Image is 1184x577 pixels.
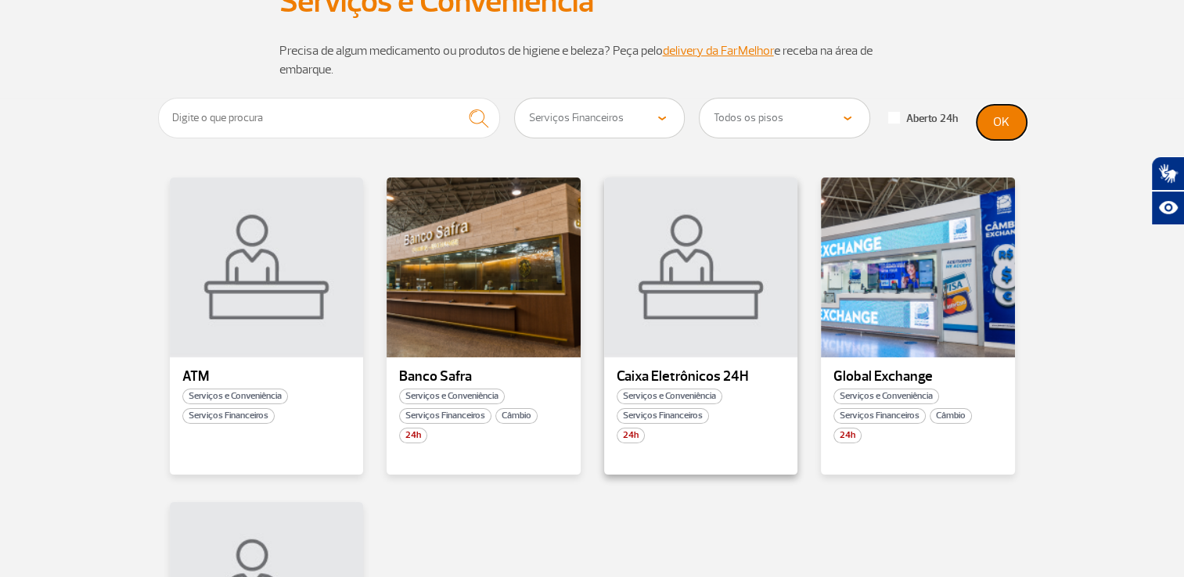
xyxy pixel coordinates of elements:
[617,408,709,424] span: Serviços Financeiros
[617,389,722,404] span: Serviços e Conveniência
[833,408,926,424] span: Serviços Financeiros
[833,389,939,404] span: Serviços e Conveniência
[833,428,862,443] span: 24h
[1151,191,1184,225] button: Abrir recursos assistivos.
[158,98,501,138] input: Digite o que procura
[399,389,505,404] span: Serviços e Conveniência
[833,369,1002,385] p: Global Exchange
[930,408,972,424] span: Câmbio
[399,408,491,424] span: Serviços Financeiros
[182,369,351,385] p: ATM
[182,389,288,404] span: Serviços e Conveniência
[977,105,1027,140] button: OK
[1151,156,1184,191] button: Abrir tradutor de língua de sinais.
[617,369,786,385] p: Caixa Eletrônicos 24H
[279,41,905,79] p: Precisa de algum medicamento ou produtos de higiene e beleza? Peça pelo e receba na área de embar...
[182,408,275,424] span: Serviços Financeiros
[663,43,774,59] a: delivery da FarMelhor
[399,369,568,385] p: Banco Safra
[1151,156,1184,225] div: Plugin de acessibilidade da Hand Talk.
[495,408,538,424] span: Câmbio
[399,428,427,443] span: 24h
[617,428,645,443] span: 24h
[888,112,958,126] label: Aberto 24h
